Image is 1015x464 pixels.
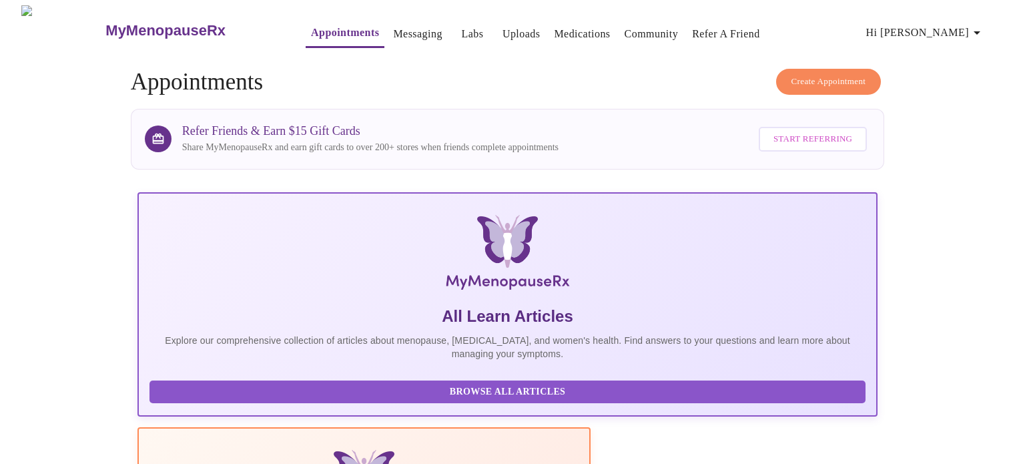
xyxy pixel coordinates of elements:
[131,69,885,95] h4: Appointments
[549,21,615,47] button: Medications
[182,141,559,154] p: Share MyMenopauseRx and earn gift cards to over 200+ stores when friends complete appointments
[625,25,679,43] a: Community
[554,25,610,43] a: Medications
[619,21,684,47] button: Community
[311,23,379,42] a: Appointments
[502,25,541,43] a: Uploads
[104,7,279,54] a: MyMenopauseRx
[773,132,852,147] span: Start Referring
[759,127,867,152] button: Start Referring
[393,25,442,43] a: Messaging
[497,21,546,47] button: Uploads
[791,74,866,89] span: Create Appointment
[149,385,870,397] a: Browse All Articles
[21,5,104,55] img: MyMenopauseRx Logo
[861,19,990,46] button: Hi [PERSON_NAME]
[461,25,483,43] a: Labs
[755,120,870,158] a: Start Referring
[692,25,760,43] a: Refer a Friend
[388,21,447,47] button: Messaging
[776,69,882,95] button: Create Appointment
[451,21,494,47] button: Labs
[149,306,866,327] h5: All Learn Articles
[149,334,866,361] p: Explore our comprehensive collection of articles about menopause, [MEDICAL_DATA], and women's hea...
[306,19,384,48] button: Appointments
[105,22,226,39] h3: MyMenopauseRx
[182,124,559,138] h3: Refer Friends & Earn $15 Gift Cards
[687,21,765,47] button: Refer a Friend
[866,23,985,42] span: Hi [PERSON_NAME]
[163,384,853,401] span: Browse All Articles
[260,215,754,295] img: MyMenopauseRx Logo
[149,381,866,404] button: Browse All Articles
